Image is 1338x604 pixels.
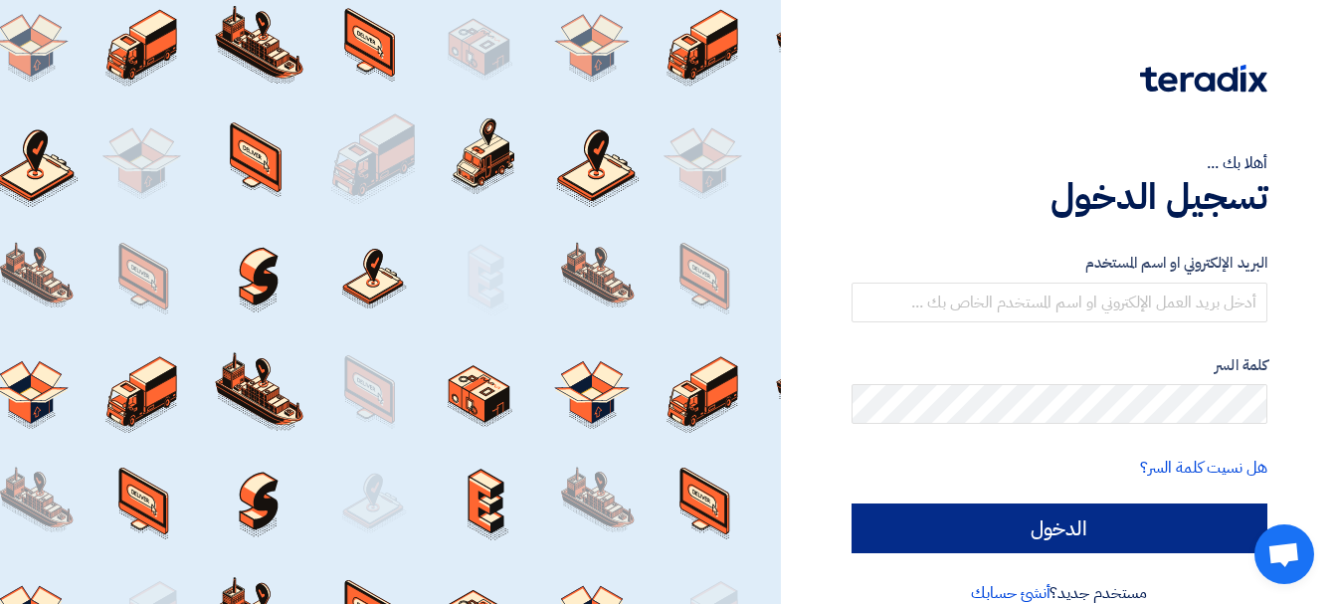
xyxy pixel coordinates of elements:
[852,175,1267,219] h1: تسجيل الدخول
[852,283,1267,322] input: أدخل بريد العمل الإلكتروني او اسم المستخدم الخاص بك ...
[1140,65,1267,93] img: Teradix logo
[852,151,1267,175] div: أهلا بك ...
[1140,456,1267,480] a: هل نسيت كلمة السر؟
[852,354,1267,377] label: كلمة السر
[852,252,1267,275] label: البريد الإلكتروني او اسم المستخدم
[852,503,1267,553] input: الدخول
[1254,524,1314,584] div: Open chat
